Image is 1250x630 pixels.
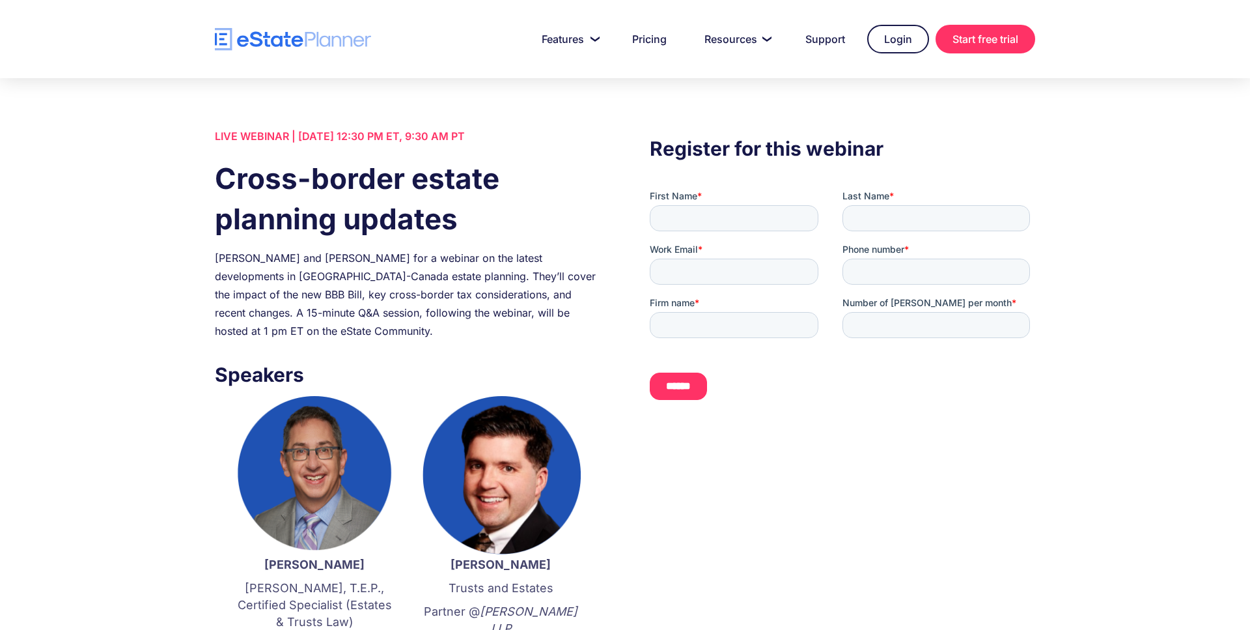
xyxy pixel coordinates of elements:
a: home [215,28,371,51]
iframe: Form 0 [650,190,1035,411]
a: Login [867,25,929,53]
h3: Register for this webinar [650,134,1035,164]
a: Start free trial [936,25,1035,53]
div: LIVE WEBINAR | [DATE] 12:30 PM ET, 9:30 AM PT [215,127,600,145]
h1: Cross-border estate planning updates [215,158,600,239]
a: Features [526,26,610,52]
a: Resources [689,26,783,52]
p: Trusts and Estates [421,580,581,597]
div: [PERSON_NAME] and [PERSON_NAME] for a webinar on the latest developments in [GEOGRAPHIC_DATA]-Can... [215,249,600,340]
a: Pricing [617,26,682,52]
a: Support [790,26,861,52]
strong: [PERSON_NAME] [264,558,365,571]
h3: Speakers [215,360,600,390]
strong: [PERSON_NAME] [451,558,551,571]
